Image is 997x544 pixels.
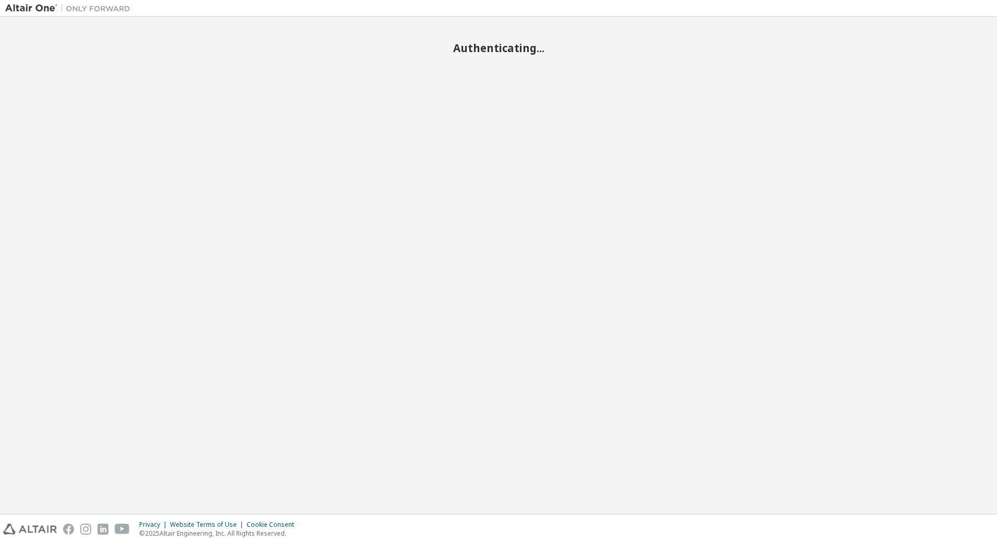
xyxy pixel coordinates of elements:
img: facebook.svg [63,524,74,535]
div: Privacy [139,521,170,529]
img: linkedin.svg [98,524,108,535]
img: youtube.svg [115,524,130,535]
img: Altair One [5,3,136,14]
div: Cookie Consent [247,521,300,529]
img: altair_logo.svg [3,524,57,535]
p: © 2025 Altair Engineering, Inc. All Rights Reserved. [139,529,300,538]
div: Website Terms of Use [170,521,247,529]
h2: Authenticating... [5,41,992,55]
img: instagram.svg [80,524,91,535]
